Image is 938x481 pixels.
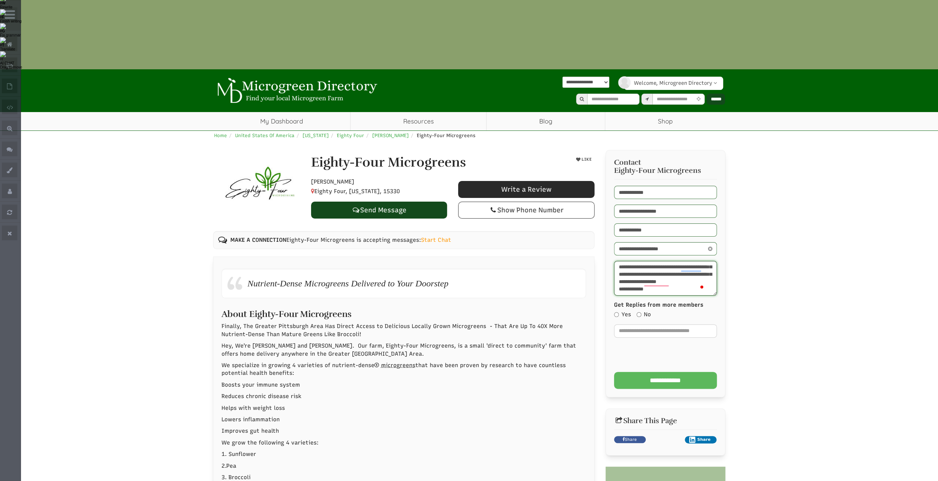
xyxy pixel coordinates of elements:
input: Yes [614,312,619,317]
h1: Eighty-Four Microgreens [311,155,466,170]
a: [US_STATE] [303,133,329,138]
div: Powered by [562,77,609,100]
input: No [637,312,641,317]
a: Home [214,133,227,138]
span: microgreens [381,362,415,369]
label: Get Replies from more members [614,301,703,309]
a: Shop [605,112,725,130]
img: Microgreen Directory [213,78,379,104]
a: Send Message [311,202,447,219]
p: Improves gut health [222,427,586,435]
span: Eighty Four, [US_STATE], 15330 [311,188,400,195]
p: Hey, We're [PERSON_NAME] and [PERSON_NAME]. Our farm, Eighty-Four Microgreens, is a small 'direct... [222,342,586,358]
iframe: X Post Button [649,436,681,443]
a: Resources [351,112,486,130]
p: Helps with weight loss [222,404,586,412]
p: Reduces chronic disease risk [222,393,586,400]
div: Nutrient-Dense Microgreens Delivered to Your Doorstep [222,269,586,298]
h3: Contact [614,158,717,175]
i: Use Current Location [695,97,702,102]
div: Show Phone Number [464,206,588,215]
a: microgreens [374,362,415,369]
label: No [637,311,651,318]
a: United States Of America [235,133,294,138]
p: 2.Pea [222,462,586,470]
p: We grow the following 4 varieties: [222,439,586,447]
select: Language Translate Widget [562,77,609,88]
a: Share [614,436,646,443]
p: Lowers inflammation [222,416,586,424]
a: Start Chat [421,236,451,244]
span: LIKE [580,157,592,162]
iframe: reCAPTCHA [614,343,700,365]
span: Eighty-Four Microgreens is accepting messages: [230,237,451,243]
label: Yes [614,311,631,318]
button: LIKE [573,155,594,164]
a: Welcome, Microgreen Directory [624,77,723,90]
span: Eighty-Four Microgreens [614,167,701,175]
p: We specialize in growing 4 varieties of nutrient-dense that have been proven by research to have ... [222,362,586,377]
img: Contact Eighty-Four Microgreens [222,150,296,224]
b: MAKE A CONNECTION [230,237,286,243]
p: Finally, The Greater Pittsburgh Area Has Direct Access to Delicious Locally Grown Microgreens - T... [222,323,586,338]
span: Eighty-Four Microgreens [417,133,475,138]
p: 1. Sunflower [222,450,586,458]
p: Boosts your immune system [222,381,586,389]
h2: Share This Page [614,417,717,425]
a: My Dashboard [213,112,350,130]
button: Share [685,436,716,443]
img: profile profile holder [618,76,631,89]
a: [PERSON_NAME] [372,133,409,138]
a: Eighty Four [337,133,364,138]
h2: About Eighty-Four Microgreens [222,306,586,319]
span: [PERSON_NAME] [311,178,354,185]
textarea: To enrich screen reader interactions, please activate Accessibility in Grammarly extension settings [614,261,717,295]
a: Blog [487,112,605,130]
ul: Profile Tabs [213,257,594,257]
a: Write a Review [458,181,594,198]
